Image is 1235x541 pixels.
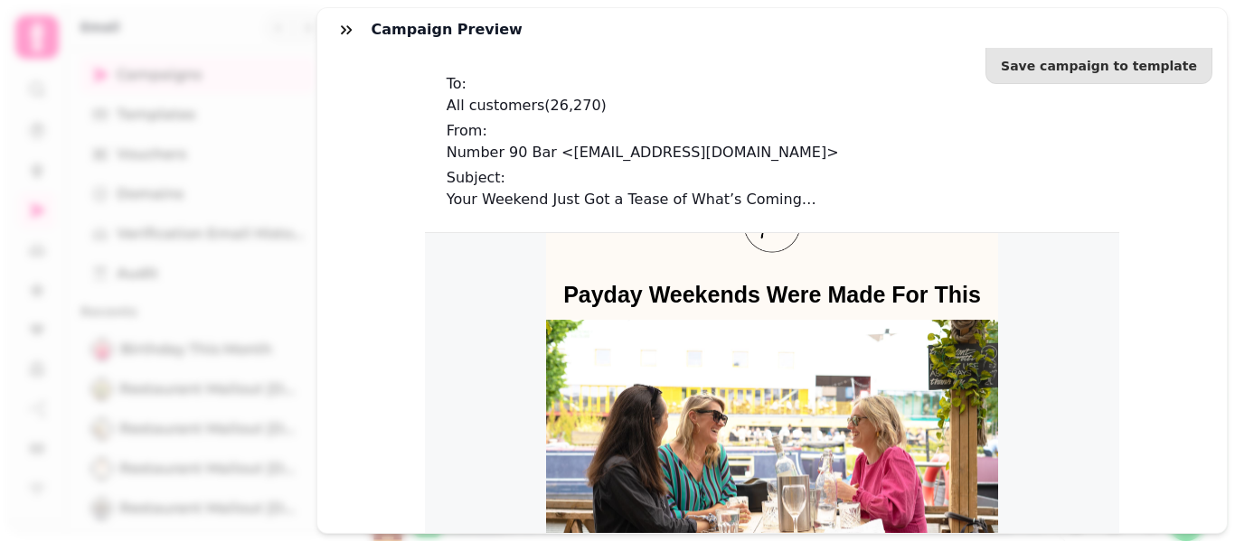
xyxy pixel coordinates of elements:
span: Save campaign to template [1001,60,1197,72]
h3: Campaign preview [372,19,530,41]
p: To: [447,73,1098,95]
p: All customers ( 26,270 ) [447,95,1098,117]
p: Number 90 Bar <[EMAIL_ADDRESS][DOMAIN_NAME]> [447,142,1098,163]
p: Subject: [447,167,1098,189]
p: Your Weekend Just Got a Tease of What’s Coming… [447,189,1098,210]
p: From: [447,120,1098,142]
button: Save campaign to template [985,48,1212,84]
